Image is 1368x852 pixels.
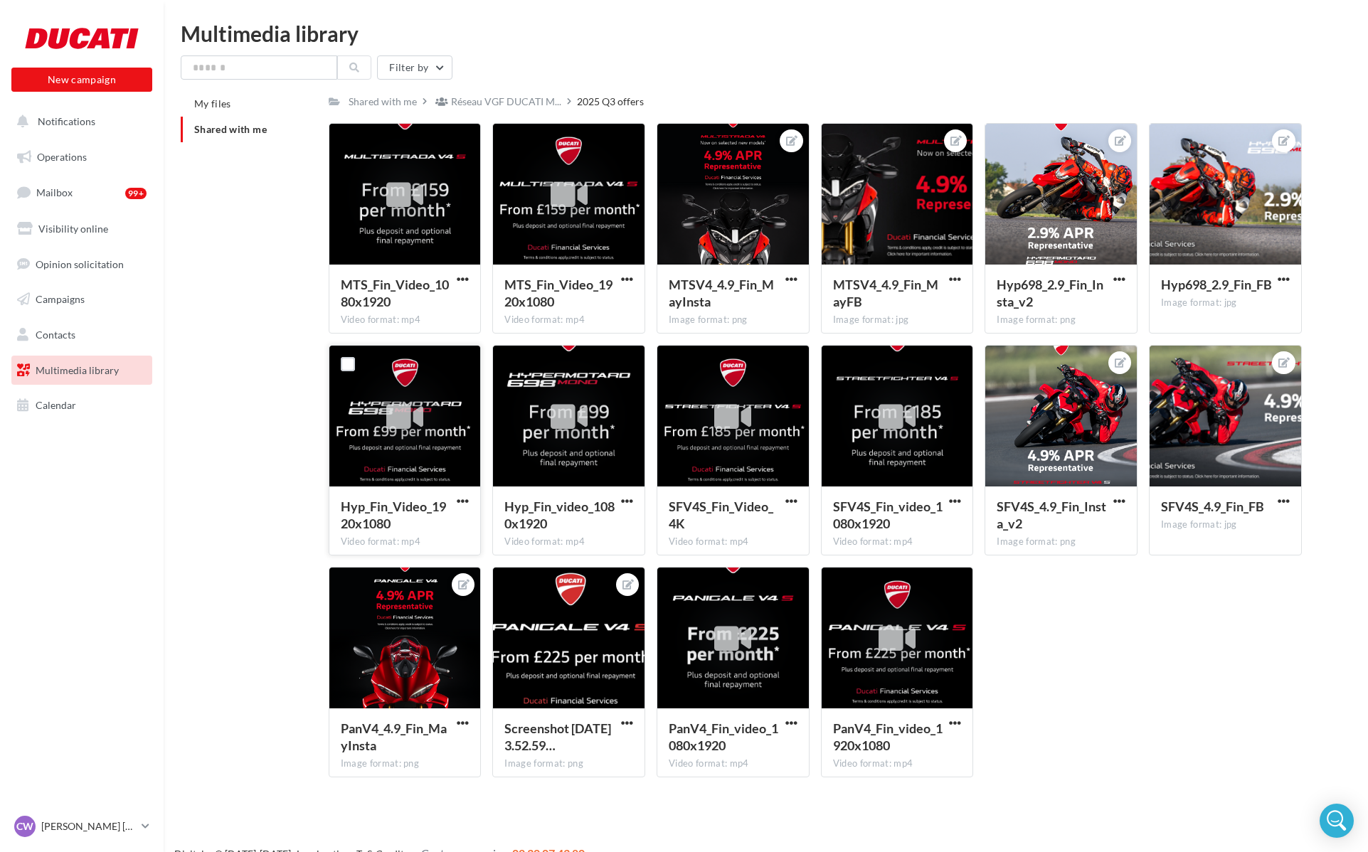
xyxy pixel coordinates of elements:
div: Video format: mp4 [504,314,633,326]
div: Image format: jpg [1161,297,1290,309]
a: Multimedia library [9,356,155,385]
div: Image format: jpg [1161,518,1290,531]
div: Image format: jpg [833,314,962,326]
div: 2025 Q3 offers [577,95,644,109]
div: Video format: mp4 [833,757,962,770]
a: Operations [9,142,155,172]
span: Hyp_Fin_Video_1920x1080 [341,499,446,531]
span: Visibility online [38,223,108,235]
span: Hyp698_2.9_Fin_FB [1161,277,1272,292]
div: Image format: png [997,536,1125,548]
span: Shared with me [194,123,267,135]
span: My files [194,97,231,110]
span: Mailbox [36,186,73,198]
a: Calendar [9,390,155,420]
span: Calendar [36,399,76,411]
span: PanV4_4.9_Fin_MayInsta [341,720,447,753]
div: Video format: mp4 [669,536,797,548]
span: Contacts [36,329,75,341]
div: 99+ [125,188,147,199]
span: PanV4_Fin_video_1080x1920 [669,720,778,753]
span: Notifications [38,115,95,127]
div: Image format: png [341,757,470,770]
span: Réseau VGF DUCATI M... [451,95,561,109]
span: Operations [37,151,87,163]
span: SFV4S_4.9_Fin_Insta_v2 [997,499,1106,531]
div: Video format: mp4 [833,536,962,548]
span: Multimedia library [36,364,119,376]
span: Campaigns [36,293,85,305]
span: Hyp_Fin_video_1080x1920 [504,499,615,531]
span: MTS_Fin_Video_1080x1920 [341,277,449,309]
p: [PERSON_NAME] [PERSON_NAME] [41,819,136,834]
div: Image format: png [669,314,797,326]
span: Opinion solicitation [36,257,124,270]
span: SFV4S_Fin_video_1080x1920 [833,499,943,531]
div: Image format: png [504,757,633,770]
span: Screenshot 2025-07-11 at 3.52.59 pm [504,720,611,753]
div: Open Intercom Messenger [1320,804,1354,838]
span: MTSV4_4.9_Fin_MayFB [833,277,938,309]
button: New campaign [11,68,152,92]
a: Campaigns [9,284,155,314]
span: PanV4_Fin_video_1920x1080 [833,720,943,753]
span: MTSV4_4.9_Fin_MayInsta [669,277,774,309]
span: CW [16,819,33,834]
a: Opinion solicitation [9,250,155,279]
a: CW [PERSON_NAME] [PERSON_NAME] [11,813,152,840]
a: Visibility online [9,214,155,244]
div: Shared with me [349,95,417,109]
button: Filter by [377,55,452,80]
div: Image format: png [997,314,1125,326]
a: Mailbox99+ [9,177,155,208]
div: Video format: mp4 [341,314,470,326]
a: Contacts [9,320,155,350]
span: SFV4S_4.9_Fin_FB [1161,499,1264,514]
div: Video format: mp4 [669,757,797,770]
span: MTS_Fin_Video_1920x1080 [504,277,613,309]
div: Video format: mp4 [341,536,470,548]
button: Notifications [9,107,149,137]
div: Multimedia library [181,23,1351,44]
span: SFV4S_Fin_Video_4K [669,499,773,531]
div: Video format: mp4 [504,536,633,548]
span: Hyp698_2.9_Fin_Insta_v2 [997,277,1103,309]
